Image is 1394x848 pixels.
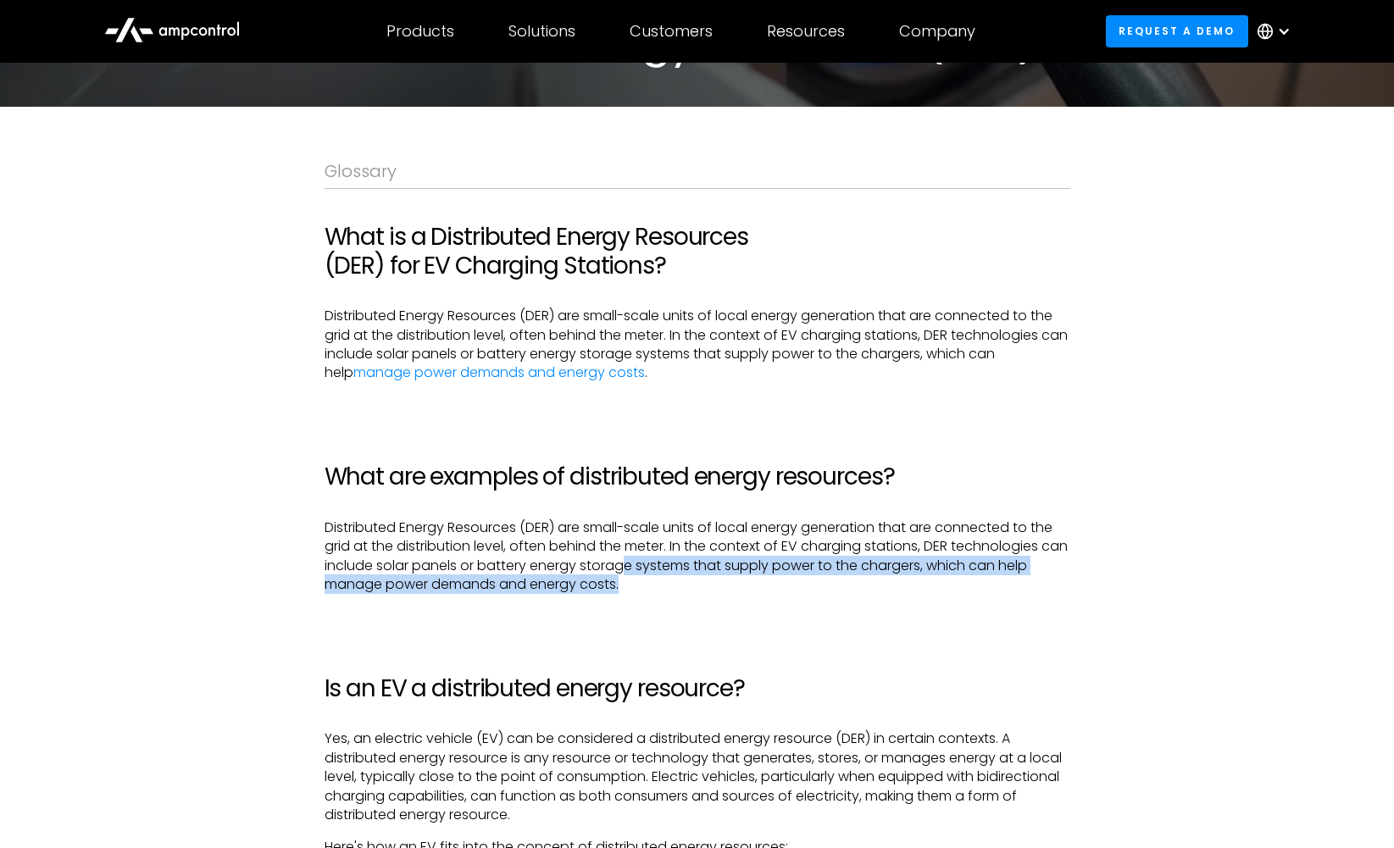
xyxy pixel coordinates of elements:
div: Glossary [325,161,1070,181]
p: ‍ Distributed Energy Resources (DER) are small-scale units of local energy generation that are co... [325,518,1070,595]
div: Resources [767,22,845,41]
h1: Distributed Energy Resources (DER) [325,15,1070,66]
h2: What is a Distributed Energy Resources (DER) for EV Charging Stations? [325,223,1070,280]
div: Solutions [508,22,575,41]
p: Distributed Energy Resources (DER) are small-scale units of local energy generation that are conn... [325,307,1070,383]
div: Company [899,22,975,41]
p: ‍ [325,607,1070,626]
div: Customers [630,22,713,41]
a: Request a demo [1106,15,1248,47]
p: Yes, an electric vehicle (EV) can be considered a distributed energy resource (DER) in certain co... [325,729,1070,824]
h2: Is an EV a distributed energy resource? [325,674,1070,703]
p: ‍ [325,396,1070,415]
div: Products [386,22,454,41]
h2: What are examples of distributed energy resources? [325,463,1070,491]
a: manage power demands and energy costs [353,363,645,382]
